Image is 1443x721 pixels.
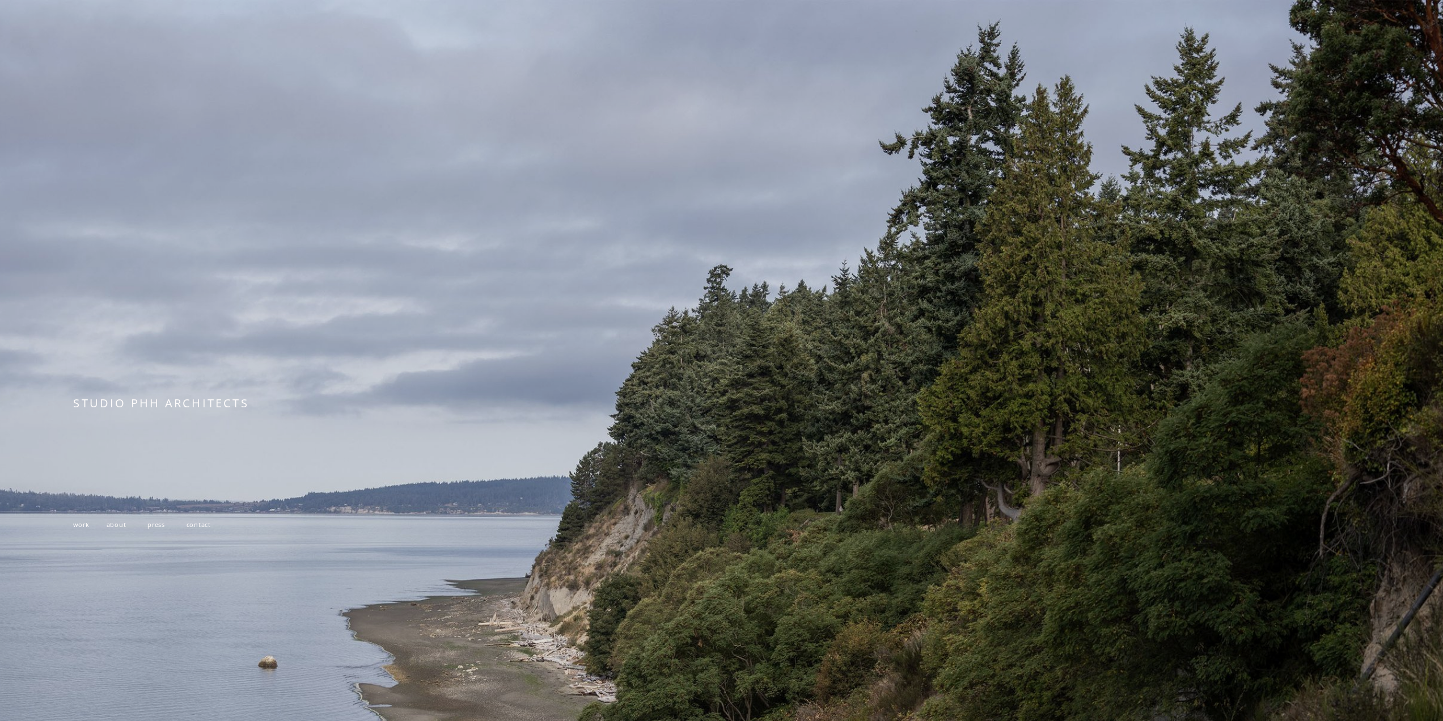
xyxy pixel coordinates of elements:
[107,520,126,529] a: about
[73,395,249,411] span: STUDIO PHH ARCHITECTS
[187,520,211,529] a: contact
[147,520,165,529] a: press
[73,520,89,529] a: work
